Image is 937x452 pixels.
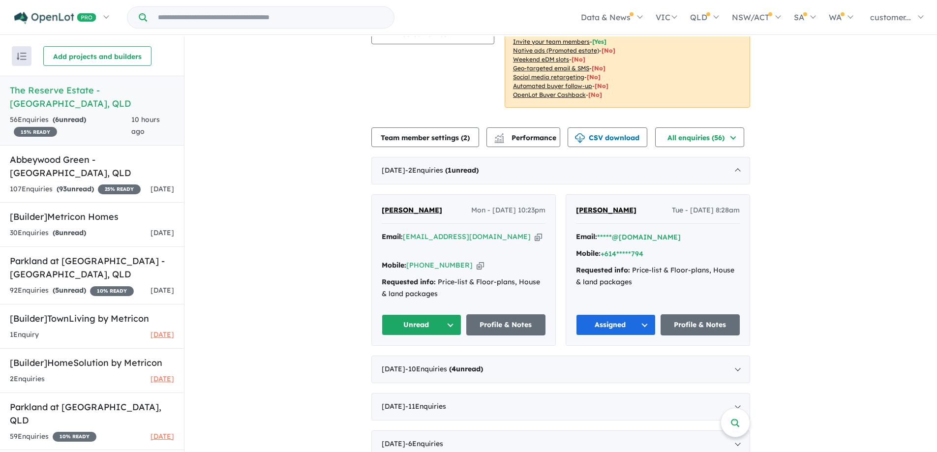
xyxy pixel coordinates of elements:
[494,136,504,143] img: bar-chart.svg
[14,12,96,24] img: Openlot PRO Logo White
[405,166,479,175] span: - 2 Enquir ies
[592,38,606,45] span: [ Yes ]
[575,133,585,143] img: download icon
[576,314,656,335] button: Assigned
[131,115,160,136] span: 10 hours ago
[513,73,584,81] u: Social media retargeting
[10,373,45,385] div: 2 Enquir ies
[513,47,599,54] u: Native ads (Promoted estate)
[382,276,545,300] div: Price-list & Floor-plans, House & land packages
[574,29,587,36] span: [ No ]
[449,364,483,373] strong: ( unread)
[382,206,442,214] span: [PERSON_NAME]
[10,254,174,281] h5: Parkland at [GEOGRAPHIC_DATA] - [GEOGRAPHIC_DATA] , QLD
[53,286,86,295] strong: ( unread)
[448,166,452,175] span: 1
[10,114,131,138] div: 56 Enquir ies
[149,7,392,28] input: Try estate name, suburb, builder or developer
[405,439,443,448] span: - 6 Enquir ies
[513,82,592,90] u: Automated buyer follow-up
[406,261,473,270] a: [PHONE_NUMBER]
[59,184,67,193] span: 93
[588,91,602,98] span: [No]
[151,432,174,441] span: [DATE]
[463,133,467,142] span: 2
[672,205,740,216] span: Tue - [DATE] 8:28am
[595,82,608,90] span: [No]
[486,127,560,147] button: Performance
[576,205,636,216] a: [PERSON_NAME]
[405,402,446,411] span: - 11 Enquir ies
[10,312,174,325] h5: [Builder] TownLiving by Metricon
[371,393,750,421] div: [DATE]
[53,228,86,237] strong: ( unread)
[382,277,436,286] strong: Requested info:
[43,46,151,66] button: Add projects and builders
[445,166,479,175] strong: ( unread)
[382,314,461,335] button: Unread
[10,356,174,369] h5: [Builder] HomeSolution by Metricon
[452,364,456,373] span: 4
[403,232,531,241] a: [EMAIL_ADDRESS][DOMAIN_NAME]
[10,183,141,195] div: 107 Enquir ies
[477,260,484,271] button: Copy
[471,205,545,216] span: Mon - [DATE] 10:23pm
[55,286,59,295] span: 5
[576,249,601,258] strong: Mobile:
[513,29,571,36] u: Sales phone number
[151,330,174,339] span: [DATE]
[661,314,740,335] a: Profile & Notes
[513,38,590,45] u: Invite your team members
[568,127,647,147] button: CSV download
[655,127,744,147] button: All enquiries (56)
[495,133,504,139] img: line-chart.svg
[151,286,174,295] span: [DATE]
[592,64,605,72] span: [No]
[576,206,636,214] span: [PERSON_NAME]
[90,286,134,296] span: 10 % READY
[10,400,174,427] h5: Parkland at [GEOGRAPHIC_DATA] , QLD
[576,232,597,241] strong: Email:
[513,56,569,63] u: Weekend eDM slots
[382,232,403,241] strong: Email:
[382,261,406,270] strong: Mobile:
[371,356,750,383] div: [DATE]
[572,56,585,63] span: [No]
[53,432,96,442] span: 10 % READY
[535,232,542,242] button: Copy
[371,127,479,147] button: Team member settings (2)
[98,184,141,194] span: 25 % READY
[10,285,134,297] div: 92 Enquir ies
[513,64,589,72] u: Geo-targeted email & SMS
[466,314,546,335] a: Profile & Notes
[371,157,750,184] div: [DATE]
[587,73,601,81] span: [No]
[602,47,615,54] span: [No]
[55,228,59,237] span: 8
[10,431,96,443] div: 59 Enquir ies
[55,115,59,124] span: 6
[576,265,740,288] div: Price-list & Floor-plans, House & land packages
[10,329,39,341] div: 1 Enquir y
[57,184,94,193] strong: ( unread)
[576,266,630,274] strong: Requested info:
[10,153,174,180] h5: Abbeywood Green - [GEOGRAPHIC_DATA] , QLD
[496,133,556,142] span: Performance
[14,127,57,137] span: 15 % READY
[10,227,86,239] div: 30 Enquir ies
[10,210,174,223] h5: [Builder] Metricon Homes
[17,53,27,60] img: sort.svg
[382,205,442,216] a: [PERSON_NAME]
[870,12,911,22] span: customer...
[151,374,174,383] span: [DATE]
[151,184,174,193] span: [DATE]
[405,364,483,373] span: - 10 Enquir ies
[53,115,86,124] strong: ( unread)
[151,228,174,237] span: [DATE]
[513,91,586,98] u: OpenLot Buyer Cashback
[10,84,174,110] h5: The Reserve Estate - [GEOGRAPHIC_DATA] , QLD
